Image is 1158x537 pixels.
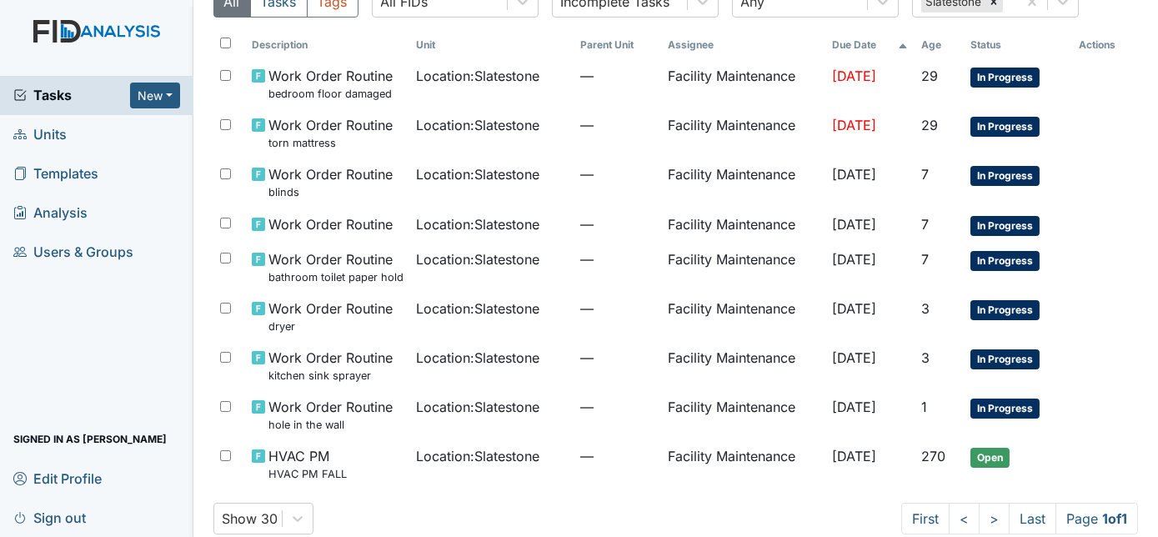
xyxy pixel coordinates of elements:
[661,341,825,390] td: Facility Maintenance
[832,166,876,183] span: [DATE]
[416,348,539,368] span: Location : Slatestone
[416,299,539,319] span: Location : Slatestone
[979,503,1010,534] a: >
[245,31,409,59] th: Toggle SortBy
[970,300,1040,320] span: In Progress
[921,251,929,268] span: 7
[970,349,1040,369] span: In Progress
[970,216,1040,236] span: In Progress
[661,243,825,292] td: Facility Maintenance
[268,299,393,334] span: Work Order Routine dryer
[268,115,393,151] span: Work Order Routine torn mattress
[268,466,347,482] small: HVAC PM FALL
[832,349,876,366] span: [DATE]
[1102,510,1127,527] strong: 1 of 1
[901,503,950,534] a: First
[921,349,930,366] span: 3
[409,31,574,59] th: Toggle SortBy
[13,426,167,452] span: Signed in as [PERSON_NAME]
[964,31,1072,59] th: Toggle SortBy
[13,465,102,491] span: Edit Profile
[416,397,539,417] span: Location : Slatestone
[921,399,927,415] span: 1
[580,249,654,269] span: —
[268,184,393,200] small: blinds
[825,31,914,59] th: Toggle SortBy
[268,368,393,384] small: kitchen sink sprayer
[970,448,1010,468] span: Open
[580,299,654,319] span: —
[1009,503,1056,534] a: Last
[661,108,825,158] td: Facility Maintenance
[970,251,1040,271] span: In Progress
[580,66,654,86] span: —
[268,214,393,234] span: Work Order Routine
[268,249,403,285] span: Work Order Routine bathroom toilet paper holder
[268,66,393,102] span: Work Order Routine bedroom floor damaged
[220,38,231,48] input: Toggle All Rows Selected
[13,504,86,530] span: Sign out
[580,115,654,135] span: —
[832,117,876,133] span: [DATE]
[416,115,539,135] span: Location : Slatestone
[970,399,1040,419] span: In Progress
[268,397,393,433] span: Work Order Routine hole in the wall
[661,158,825,207] td: Facility Maintenance
[970,68,1040,88] span: In Progress
[949,503,980,534] a: <
[832,251,876,268] span: [DATE]
[574,31,661,59] th: Toggle SortBy
[580,397,654,417] span: —
[970,117,1040,137] span: In Progress
[268,417,393,433] small: hole in the wall
[921,448,945,464] span: 270
[1055,503,1138,534] span: Page
[921,216,929,233] span: 7
[921,166,929,183] span: 7
[901,503,1138,534] nav: task-pagination
[661,390,825,439] td: Facility Maintenance
[268,86,393,102] small: bedroom floor damaged
[130,83,180,108] button: New
[268,135,393,151] small: torn mattress
[416,214,539,234] span: Location : Slatestone
[661,292,825,341] td: Facility Maintenance
[268,319,393,334] small: dryer
[661,208,825,243] td: Facility Maintenance
[13,161,98,187] span: Templates
[970,166,1040,186] span: In Progress
[832,448,876,464] span: [DATE]
[268,446,347,482] span: HVAC PM HVAC PM FALL
[832,399,876,415] span: [DATE]
[832,68,876,84] span: [DATE]
[13,85,130,105] a: Tasks
[416,164,539,184] span: Location : Slatestone
[832,300,876,317] span: [DATE]
[13,239,133,265] span: Users & Groups
[580,446,654,466] span: —
[223,509,278,529] div: Show 30
[661,439,825,489] td: Facility Maintenance
[416,446,539,466] span: Location : Slatestone
[661,31,825,59] th: Assignee
[661,59,825,108] td: Facility Maintenance
[268,164,393,200] span: Work Order Routine blinds
[1072,31,1138,59] th: Actions
[580,214,654,234] span: —
[915,31,964,59] th: Toggle SortBy
[580,164,654,184] span: —
[13,200,88,226] span: Analysis
[416,66,539,86] span: Location : Slatestone
[921,117,938,133] span: 29
[268,348,393,384] span: Work Order Routine kitchen sink sprayer
[832,216,876,233] span: [DATE]
[580,348,654,368] span: —
[921,68,938,84] span: 29
[921,300,930,317] span: 3
[13,122,67,148] span: Units
[416,249,539,269] span: Location : Slatestone
[268,269,403,285] small: bathroom toilet paper holder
